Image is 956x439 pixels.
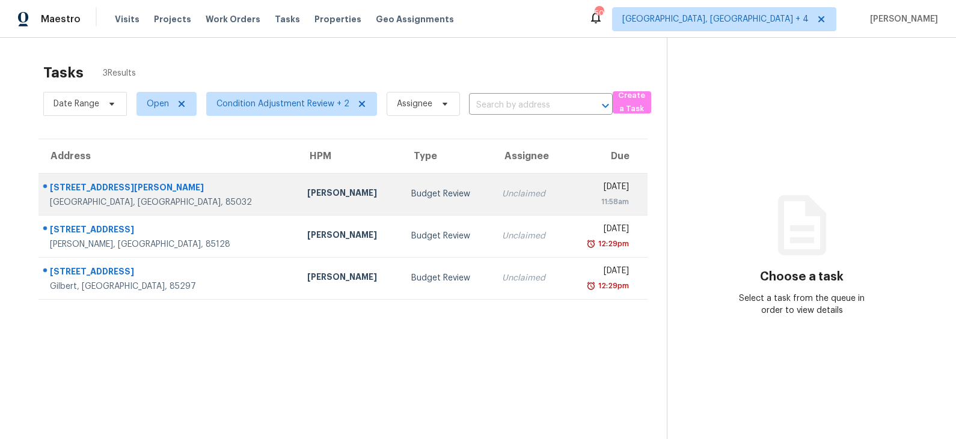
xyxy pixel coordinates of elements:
[103,67,136,79] span: 3 Results
[50,280,288,292] div: Gilbert, [GEOGRAPHIC_DATA], 85297
[597,97,614,114] button: Open
[411,230,483,242] div: Budget Review
[216,98,349,110] span: Condition Adjustment Review + 2
[275,15,300,23] span: Tasks
[586,238,596,250] img: Overdue Alarm Icon
[469,96,579,115] input: Search by address
[595,7,603,19] div: 50
[575,181,629,196] div: [DATE]
[50,265,288,280] div: [STREET_ADDRESS]
[735,292,869,316] div: Select a task from the queue in order to view details
[54,98,99,110] span: Date Range
[492,139,565,173] th: Assignee
[154,13,191,25] span: Projects
[115,13,139,25] span: Visits
[575,265,629,280] div: [DATE]
[43,67,84,79] h2: Tasks
[41,13,81,25] span: Maestro
[307,271,391,286] div: [PERSON_NAME]
[586,280,596,292] img: Overdue Alarm Icon
[502,272,556,284] div: Unclaimed
[307,187,391,202] div: [PERSON_NAME]
[314,13,361,25] span: Properties
[50,181,288,196] div: [STREET_ADDRESS][PERSON_NAME]
[411,188,483,200] div: Budget Review
[865,13,938,25] span: [PERSON_NAME]
[397,98,432,110] span: Assignee
[502,188,556,200] div: Unclaimed
[50,238,288,250] div: [PERSON_NAME], [GEOGRAPHIC_DATA], 85128
[402,139,492,173] th: Type
[565,139,648,173] th: Due
[307,229,391,244] div: [PERSON_NAME]
[38,139,298,173] th: Address
[575,223,629,238] div: [DATE]
[575,196,629,208] div: 11:58am
[596,238,629,250] div: 12:29pm
[206,13,260,25] span: Work Orders
[376,13,454,25] span: Geo Assignments
[622,13,809,25] span: [GEOGRAPHIC_DATA], [GEOGRAPHIC_DATA] + 4
[596,280,629,292] div: 12:29pm
[613,91,651,114] button: Create a Task
[50,223,288,238] div: [STREET_ADDRESS]
[760,271,844,283] h3: Choose a task
[502,230,556,242] div: Unclaimed
[50,196,288,208] div: [GEOGRAPHIC_DATA], [GEOGRAPHIC_DATA], 85032
[298,139,401,173] th: HPM
[147,98,169,110] span: Open
[619,89,645,117] span: Create a Task
[411,272,483,284] div: Budget Review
